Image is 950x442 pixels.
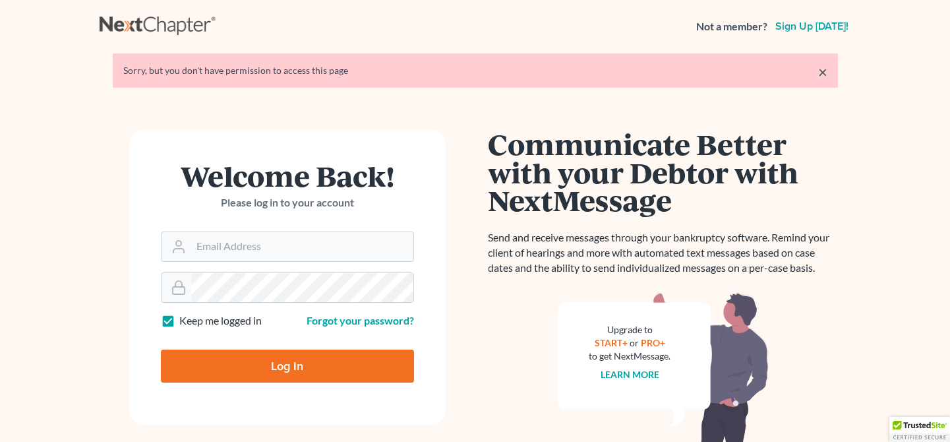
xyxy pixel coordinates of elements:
[641,337,665,348] a: PRO+
[161,195,414,210] p: Please log in to your account
[489,130,838,214] h1: Communicate Better with your Debtor with NextMessage
[161,162,414,190] h1: Welcome Back!
[595,337,628,348] a: START+
[489,230,838,276] p: Send and receive messages through your bankruptcy software. Remind your client of hearings and mo...
[589,350,671,363] div: to get NextMessage.
[773,21,851,32] a: Sign up [DATE]!
[696,19,767,34] strong: Not a member?
[889,417,950,442] div: TrustedSite Certified
[601,369,659,380] a: Learn more
[191,232,413,261] input: Email Address
[123,64,827,77] div: Sorry, but you don't have permission to access this page
[307,314,414,327] a: Forgot your password?
[818,64,827,80] a: ×
[630,337,639,348] span: or
[179,313,262,329] label: Keep me logged in
[589,323,671,336] div: Upgrade to
[161,350,414,383] input: Log In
